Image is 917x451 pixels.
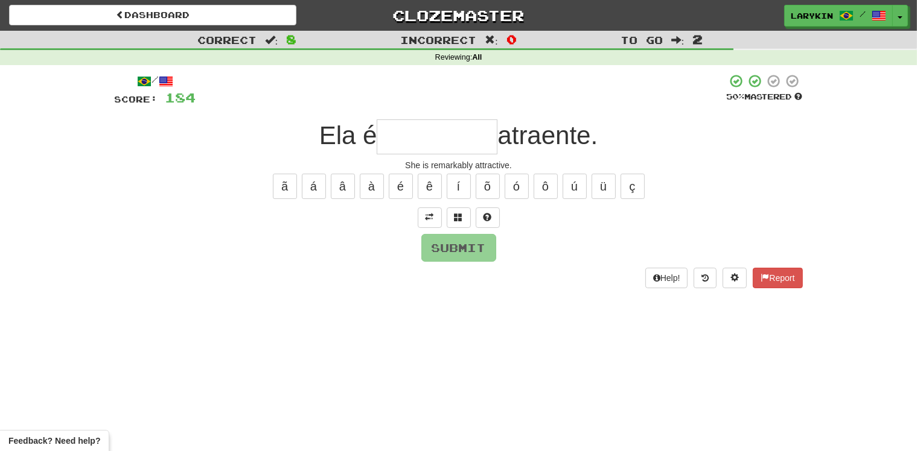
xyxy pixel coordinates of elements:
div: She is remarkably attractive. [115,159,803,171]
span: Ela é [319,121,377,150]
button: à [360,174,384,199]
span: Open feedback widget [8,435,100,447]
button: Switch sentence to multiple choice alt+p [447,207,471,228]
button: Report [753,268,802,288]
button: Round history (alt+y) [694,268,717,288]
span: : [485,35,498,45]
button: í [447,174,471,199]
span: Score: [115,94,158,104]
a: Dashboard [9,5,296,25]
button: ã [273,174,297,199]
button: Single letter hint - you only get 1 per sentence and score half the points! alt+h [476,207,500,228]
div: / [115,74,196,89]
a: Clozemaster [315,5,602,26]
button: ú [563,174,587,199]
strong: All [472,53,482,61]
button: Toggle translation (alt+t) [418,207,442,228]
span: 2 [692,32,703,46]
span: 184 [165,90,196,105]
span: atraente. [497,121,598,150]
a: larykin / [784,5,893,27]
span: / [860,10,866,18]
button: é [389,174,413,199]
span: 8 [286,32,296,46]
button: á [302,174,326,199]
span: 0 [506,32,517,46]
span: larykin [791,10,833,21]
span: : [671,35,685,45]
div: Mastered [727,92,803,102]
button: Submit [421,234,496,262]
button: ô [534,174,558,199]
span: : [265,35,278,45]
span: To go [621,34,663,46]
button: ê [418,174,442,199]
button: â [331,174,355,199]
button: ç [621,174,645,199]
span: Incorrect [400,34,476,46]
span: Correct [197,34,257,46]
button: ó [505,174,529,199]
button: ü [592,174,616,199]
button: õ [476,174,500,199]
button: Help! [645,268,688,288]
span: 50 % [727,92,745,101]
